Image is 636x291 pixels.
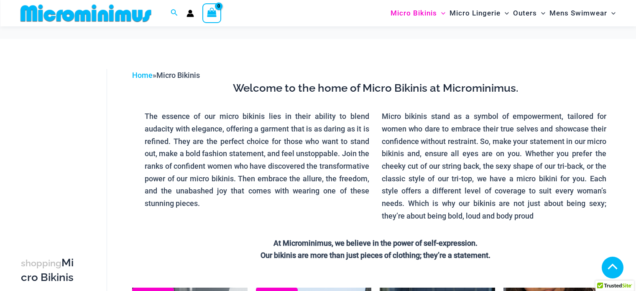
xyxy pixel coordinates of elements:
iframe: TrustedSite Certified [21,62,96,230]
a: OutersMenu ToggleMenu Toggle [511,3,547,24]
h3: Micro Bikinis [21,256,77,285]
a: Search icon link [171,8,178,18]
img: MM SHOP LOGO FLAT [17,4,155,23]
span: Micro Bikinis [391,3,437,24]
p: Micro bikinis stand as a symbol of empowerment, tailored for women who dare to embrace their true... [382,110,606,222]
span: Mens Swimwear [549,3,607,24]
span: Menu Toggle [537,3,545,24]
a: View Shopping Cart, empty [202,3,222,23]
p: The essence of our micro bikinis lies in their ability to blend audacity with elegance, offering ... [145,110,369,210]
a: Home [132,71,153,80]
a: Micro LingerieMenu ToggleMenu Toggle [447,3,511,24]
span: Outers [513,3,537,24]
span: Menu Toggle [501,3,509,24]
span: Micro Bikinis [156,71,200,80]
span: shopping [21,258,61,268]
span: Menu Toggle [437,3,445,24]
span: » [132,71,200,80]
span: Menu Toggle [607,3,616,24]
strong: Our bikinis are more than just pieces of clothing; they’re a statement. [261,251,490,260]
a: Micro BikinisMenu ToggleMenu Toggle [388,3,447,24]
a: Account icon link [186,10,194,17]
h3: Welcome to the home of Micro Bikinis at Microminimus. [138,81,613,95]
strong: At Microminimus, we believe in the power of self-expression. [273,239,478,247]
span: Micro Lingerie [450,3,501,24]
a: Mens SwimwearMenu ToggleMenu Toggle [547,3,618,24]
nav: Site Navigation [387,1,619,25]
